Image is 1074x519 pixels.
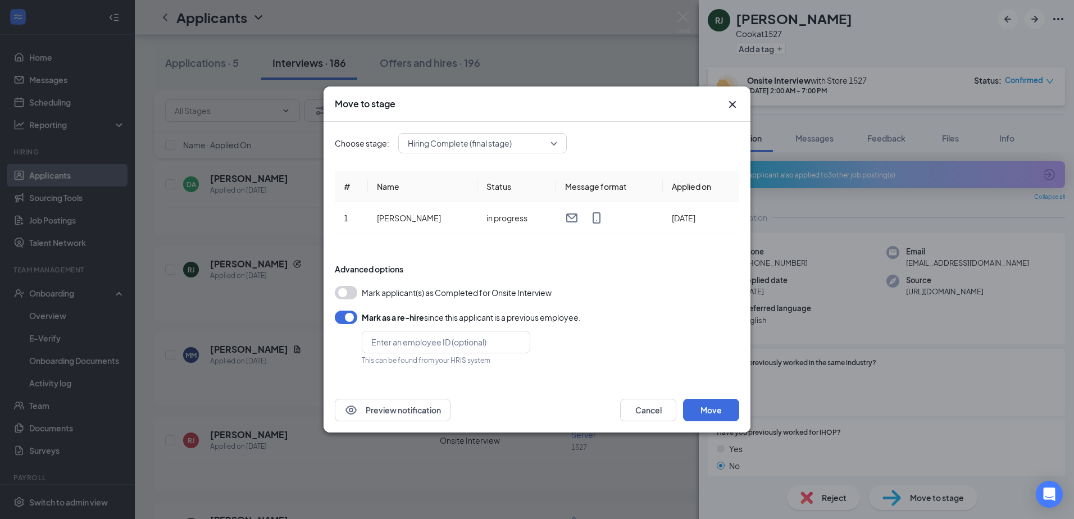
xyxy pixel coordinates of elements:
th: Message format [556,171,663,202]
svg: Cross [726,98,739,111]
svg: MobileSms [590,211,603,225]
td: [DATE] [663,202,739,234]
td: [PERSON_NAME] [368,202,477,234]
th: # [335,171,368,202]
button: Cancel [620,399,676,421]
div: Open Intercom Messenger [1036,481,1063,508]
input: Enter an employee ID (optional) [362,331,530,353]
div: This can be found from your HRIS system [362,356,530,365]
b: Mark as a re-hire [362,312,424,322]
span: Choose stage: [335,137,389,149]
th: Status [477,171,556,202]
td: in progress [477,202,556,234]
span: 1 [344,213,348,223]
th: Name [368,171,477,202]
button: Close [726,98,739,111]
svg: Email [565,211,579,225]
svg: Eye [344,403,358,417]
h3: Move to stage [335,98,395,110]
div: since this applicant is a previous employee. [362,311,581,324]
span: Hiring Complete (final stage) [408,135,512,152]
span: Mark applicant(s) as Completed for Onsite Interview [362,286,552,299]
div: Advanced options [335,263,739,275]
button: Move [683,399,739,421]
button: EyePreview notification [335,399,450,421]
th: Applied on [663,171,739,202]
